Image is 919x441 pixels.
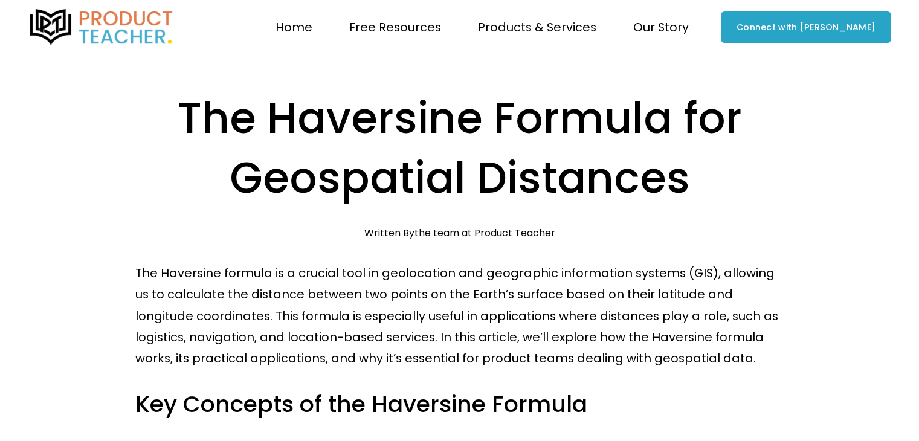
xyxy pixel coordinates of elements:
span: Products & Services [478,17,596,38]
a: Connect with [PERSON_NAME] [721,11,891,43]
div: Written By [364,227,555,239]
a: the team at Product Teacher [414,226,555,240]
a: Home [276,16,312,39]
h3: Key Concepts of the Haversine Formula [135,389,783,420]
span: Our Story [633,17,689,38]
a: folder dropdown [633,16,689,39]
img: Product Teacher [28,9,175,45]
a: folder dropdown [478,16,596,39]
span: Free Resources [349,17,441,38]
p: The Haversine formula is a crucial tool in geolocation and geographic information systems (GIS), ... [135,263,783,370]
h1: The Haversine Formula for Geospatial Distances [135,88,783,208]
a: folder dropdown [349,16,441,39]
